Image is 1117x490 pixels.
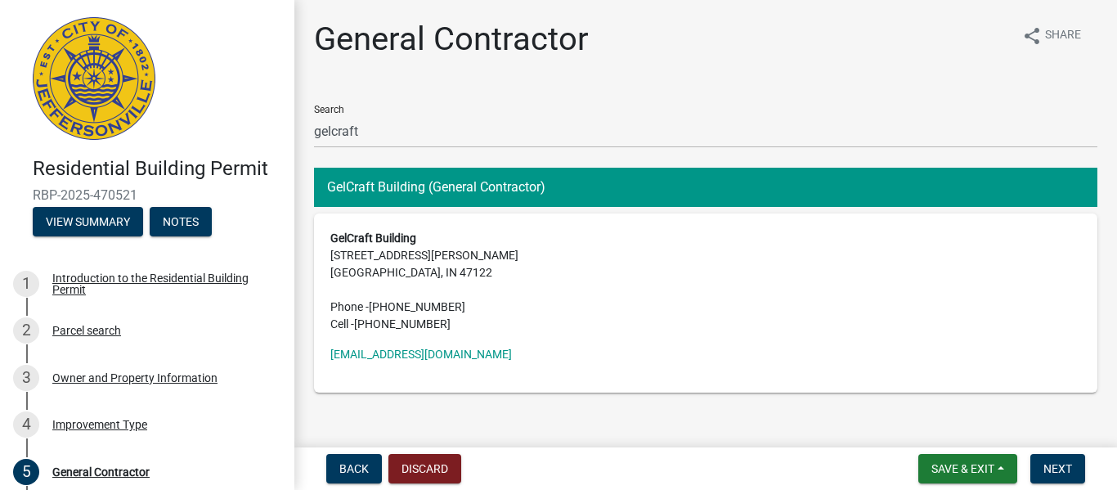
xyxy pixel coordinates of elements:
address: [STREET_ADDRESS][PERSON_NAME] [GEOGRAPHIC_DATA], IN 47122 [330,230,1081,333]
span: [PHONE_NUMBER] [354,317,451,330]
wm-modal-confirm: Summary [33,216,143,229]
div: Parcel search [52,325,121,336]
input: Search... [314,115,1097,148]
span: Back [339,462,369,475]
span: Save & Exit [931,462,994,475]
button: Back [326,454,382,483]
button: View Summary [33,207,143,236]
span: RBP-2025-470521 [33,187,262,203]
button: Next [1030,454,1085,483]
i: share [1022,26,1042,46]
button: shareShare [1009,20,1094,52]
h1: General Contractor [314,20,589,59]
div: Improvement Type [52,419,147,430]
div: Owner and Property Information [52,372,218,384]
button: Save & Exit [918,454,1017,483]
div: 5 [13,459,39,485]
strong: GelCraft Building [330,232,416,245]
span: Next [1043,462,1072,475]
abbr: Cell - [330,317,354,330]
button: Discard [388,454,461,483]
wm-modal-confirm: Notes [150,216,212,229]
div: Introduction to the Residential Building Permit [52,272,268,295]
div: 1 [13,271,39,297]
button: GelCraft Building (General Contractor) [314,168,1097,207]
img: City of Jeffersonville, Indiana [33,17,155,140]
div: General Contractor [52,466,150,478]
h4: Residential Building Permit [33,157,281,181]
a: [EMAIL_ADDRESS][DOMAIN_NAME] [330,348,512,361]
div: 2 [13,317,39,344]
button: Notes [150,207,212,236]
span: Share [1045,26,1081,46]
abbr: Phone - [330,300,369,313]
span: [PHONE_NUMBER] [369,300,465,313]
div: 3 [13,365,39,391]
div: 4 [13,411,39,438]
